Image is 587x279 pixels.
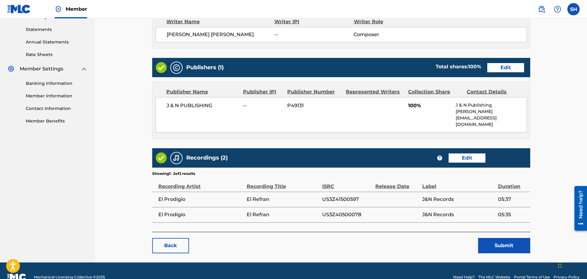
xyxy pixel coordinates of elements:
[26,26,88,33] a: Statements
[437,156,442,160] span: ?
[567,3,580,15] div: User Menu
[287,88,341,96] div: Publisher Number
[152,238,189,253] a: Back
[66,6,87,13] span: Member
[274,31,353,38] span: --
[158,196,244,203] span: El Prodigio
[422,211,495,218] span: J&N Records
[535,3,548,15] a: Public Search
[186,154,228,161] h5: Recordings (2)
[243,88,283,96] div: Publisher IPI
[7,65,15,73] img: Member Settings
[408,102,451,109] span: 100%
[322,211,372,218] span: US3Z40500078
[498,211,527,218] span: 05:35
[456,108,526,128] p: [PERSON_NAME][EMAIL_ADDRESS][DOMAIN_NAME]
[287,102,341,109] span: P49131
[156,62,167,73] img: Valid
[322,196,372,203] span: US3Z41500597
[422,196,495,203] span: J&N Records
[478,238,530,253] button: Submit
[173,154,180,162] img: Recordings
[26,93,88,99] a: Member Information
[243,102,283,109] span: --
[55,6,62,13] img: Top Rightsholder
[487,63,524,72] a: Edit
[436,63,481,70] div: Total shares:
[167,31,275,38] span: [PERSON_NAME] [PERSON_NAME]
[7,5,31,13] img: MLC Logo
[26,105,88,112] a: Contact Information
[375,176,419,190] div: Release Date
[247,176,319,190] div: Recording Title
[449,153,485,163] a: Edit
[173,64,180,71] img: Publishers
[346,88,404,96] div: Represented Writers
[158,176,244,190] div: Recording Artist
[247,211,319,218] span: El Refran
[456,102,526,108] p: J & N Publishing
[247,196,319,203] span: El Refran
[26,39,88,45] a: Annual Statements
[186,64,224,71] h5: Publishers (1)
[408,88,462,96] div: Collection Share
[354,18,426,25] div: Writer Role
[556,250,587,279] iframe: Chat Widget
[156,153,167,163] img: Valid
[26,118,88,124] a: Member Benefits
[166,88,238,96] div: Publisher Name
[422,176,495,190] div: Label
[167,102,239,109] span: J & N PUBLISHING
[468,64,481,70] span: 100 %
[322,176,372,190] div: ISRC
[538,6,545,13] img: search
[26,80,88,87] a: Banking Information
[26,51,88,58] a: Rate Sheets
[274,18,354,25] div: Writer IPI
[166,18,275,25] div: Writer Name
[20,65,63,73] span: Member Settings
[570,183,587,233] iframe: Resource Center
[551,3,564,15] div: Help
[558,256,562,274] div: Drag
[80,65,88,73] img: expand
[498,196,527,203] span: 05:37
[152,171,195,176] p: Showing 1 - 2 of 2 results
[353,31,426,38] span: Composer
[554,6,561,13] img: help
[158,211,244,218] span: El Prodigio
[498,176,527,190] div: Duration
[467,88,521,96] div: Contact Details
